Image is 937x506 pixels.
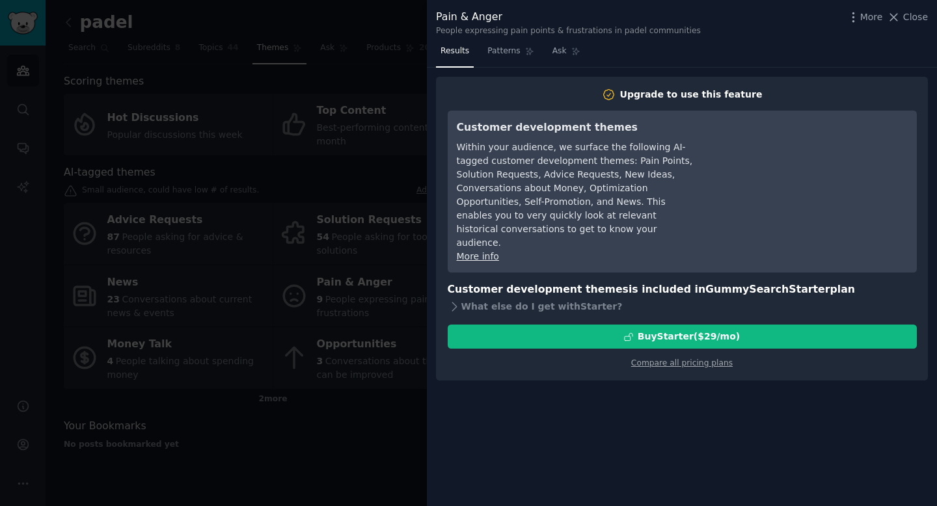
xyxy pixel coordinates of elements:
button: More [847,10,883,24]
span: More [860,10,883,24]
div: Buy Starter ($ 29 /mo ) [638,330,740,343]
a: More info [457,251,499,261]
button: BuyStarter($29/mo) [448,325,917,349]
div: Pain & Anger [436,9,701,25]
h3: Customer development themes [457,120,694,136]
span: GummySearch Starter [705,283,830,295]
span: Results [441,46,469,57]
iframe: YouTube video player [713,120,908,217]
button: Close [887,10,928,24]
div: What else do I get with Starter ? [448,297,917,315]
span: Patterns [487,46,520,57]
span: Ask [552,46,567,57]
div: Within your audience, we surface the following AI-tagged customer development themes: Pain Points... [457,140,694,250]
div: People expressing pain points & frustrations in padel communities [436,25,701,37]
a: Compare all pricing plans [631,358,733,367]
h3: Customer development themes is included in plan [448,282,917,298]
a: Patterns [483,41,538,68]
span: Close [903,10,928,24]
div: Upgrade to use this feature [620,88,763,101]
a: Ask [548,41,585,68]
a: Results [436,41,474,68]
